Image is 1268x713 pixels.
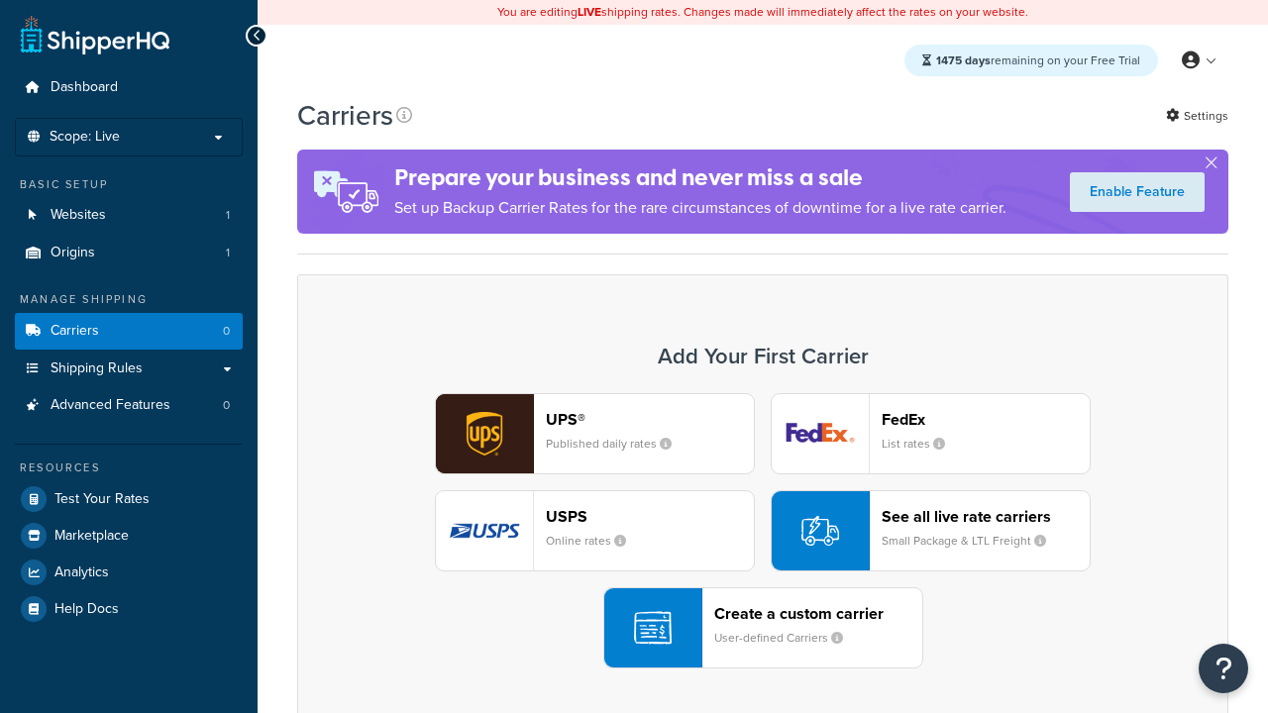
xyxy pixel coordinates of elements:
img: usps logo [436,491,533,570]
strong: 1475 days [936,51,991,69]
h1: Carriers [297,96,393,135]
img: icon-carrier-liverate-becf4550.svg [801,512,839,550]
a: Enable Feature [1070,172,1205,212]
small: List rates [882,435,961,453]
span: 1 [226,207,230,224]
b: LIVE [578,3,601,21]
div: Basic Setup [15,176,243,193]
span: 0 [223,323,230,340]
img: fedEx logo [772,394,869,473]
img: ad-rules-rateshop-fe6ec290ccb7230408bd80ed9643f0289d75e0ffd9eb532fc0e269fcd187b520.png [297,150,394,234]
span: Advanced Features [51,397,170,414]
header: USPS [546,507,754,526]
button: Open Resource Center [1199,644,1248,693]
a: Shipping Rules [15,351,243,387]
span: Scope: Live [50,129,120,146]
header: FedEx [882,410,1090,429]
span: 1 [226,245,230,261]
span: Websites [51,207,106,224]
small: Online rates [546,532,642,550]
div: Resources [15,459,243,476]
li: Websites [15,197,243,234]
h3: Add Your First Carrier [318,345,1208,368]
a: Advanced Features 0 [15,387,243,424]
p: Set up Backup Carrier Rates for the rare circumstances of downtime for a live rate carrier. [394,194,1006,222]
li: Carriers [15,313,243,350]
span: Carriers [51,323,99,340]
small: User-defined Carriers [714,629,859,647]
img: icon-carrier-custom-c93b8a24.svg [634,609,672,647]
span: Shipping Rules [51,360,143,377]
header: See all live rate carriers [882,507,1090,526]
a: Test Your Rates [15,481,243,517]
a: Websites 1 [15,197,243,234]
a: Dashboard [15,69,243,106]
span: 0 [223,397,230,414]
a: Carriers 0 [15,313,243,350]
button: Create a custom carrierUser-defined Carriers [603,587,923,668]
li: Origins [15,235,243,271]
img: ups logo [436,394,533,473]
span: Analytics [54,564,109,581]
div: Manage Shipping [15,291,243,308]
div: remaining on your Free Trial [904,45,1158,76]
header: Create a custom carrier [714,604,922,623]
a: Origins 1 [15,235,243,271]
header: UPS® [546,410,754,429]
span: Dashboard [51,79,118,96]
li: Advanced Features [15,387,243,424]
small: Published daily rates [546,435,687,453]
a: Settings [1166,102,1228,130]
button: See all live rate carriersSmall Package & LTL Freight [771,490,1091,571]
span: Origins [51,245,95,261]
a: Help Docs [15,591,243,627]
span: Marketplace [54,528,129,545]
span: Test Your Rates [54,491,150,508]
a: Marketplace [15,518,243,554]
button: usps logoUSPSOnline rates [435,490,755,571]
h4: Prepare your business and never miss a sale [394,161,1006,194]
span: Help Docs [54,601,119,618]
small: Small Package & LTL Freight [882,532,1062,550]
a: Analytics [15,555,243,590]
button: ups logoUPS®Published daily rates [435,393,755,474]
a: ShipperHQ Home [21,15,169,54]
button: fedEx logoFedExList rates [771,393,1091,474]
